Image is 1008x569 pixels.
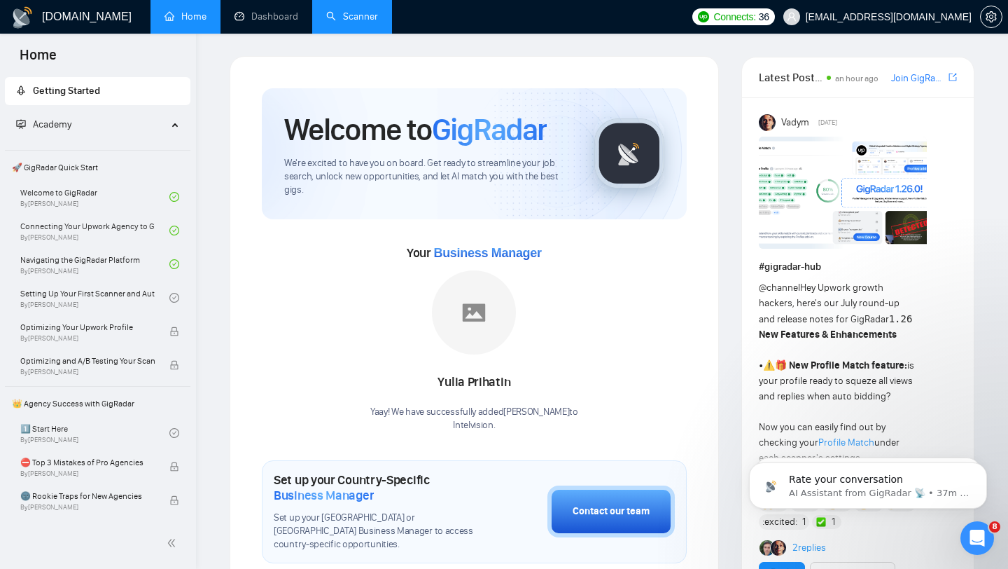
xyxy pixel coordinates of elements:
li: Getting Started [5,77,190,105]
div: Yaay! We have successfully added [PERSON_NAME] to [370,406,578,432]
a: 2replies [792,541,826,555]
button: Contact our team [547,486,675,537]
span: lock [169,360,179,370]
span: By [PERSON_NAME] [20,503,155,512]
span: lock [169,495,179,505]
span: ⚠️ [763,359,775,371]
span: 36 [759,9,769,25]
span: lock [169,462,179,472]
span: [DATE] [818,116,837,129]
span: 🚀 GigRadar Quick Start [6,153,189,181]
iframe: Intercom notifications message [728,433,1008,531]
img: F09AC4U7ATU-image.png [759,137,927,249]
span: GigRadar [432,111,547,149]
span: Home [8,45,68,74]
img: placeholder.png [432,270,516,355]
span: check-circle [169,226,179,235]
span: By [PERSON_NAME] [20,368,155,376]
span: 8 [989,521,1000,533]
h1: Welcome to [284,111,547,149]
span: Getting Started [33,85,100,97]
button: setting [980,6,1002,28]
span: Connects: [713,9,755,25]
span: Set up your [GEOGRAPHIC_DATA] or [GEOGRAPHIC_DATA] Business Manager to access country-specific op... [274,512,477,551]
img: logo [11,6,34,29]
span: By [PERSON_NAME] [20,334,155,343]
span: an hour ago [835,74,878,83]
strong: New Features & Enhancements [759,329,897,341]
a: Welcome to GigRadarBy[PERSON_NAME] [20,181,169,212]
span: ⛔ Top 3 Mistakes of Pro Agencies [20,455,155,469]
img: gigradar-logo.png [594,118,664,188]
a: export [948,71,957,84]
span: By [PERSON_NAME] [20,469,155,478]
span: Optimizing Your Upwork Profile [20,320,155,334]
a: homeHome [164,11,206,22]
a: Join GigRadar Slack Community [891,71,946,86]
span: 👑 Agency Success with GigRadar [6,390,189,418]
div: Yulia Prihatin [370,371,578,395]
div: Contact our team [573,504,650,519]
a: searchScanner [326,11,378,22]
span: @channel [759,282,800,294]
span: Business Manager [274,488,374,503]
span: setting [981,11,1002,22]
span: check-circle [169,428,179,438]
span: Latest Posts from the GigRadar Community [759,69,822,86]
span: Optimizing and A/B Testing Your Scanner for Better Results [20,354,155,368]
span: Your [407,245,542,261]
span: Academy [33,118,71,130]
a: Navigating the GigRadar PlatformBy[PERSON_NAME] [20,249,169,280]
span: 🎁 [775,359,787,371]
span: We're excited to have you on board. Get ready to streamline your job search, unlock new opportuni... [284,157,572,197]
a: dashboardDashboard [234,11,298,22]
p: Intelvision . [370,419,578,432]
iframe: Intercom live chat [960,521,994,555]
a: Setting Up Your First Scanner and Auto-BidderBy[PERSON_NAME] [20,282,169,313]
span: 🌚 Rookie Traps for New Agencies [20,489,155,503]
span: check-circle [169,192,179,202]
h1: Set up your Country-Specific [274,472,477,503]
span: fund-projection-screen [16,119,26,129]
span: rocket [16,85,26,95]
h1: # gigradar-hub [759,259,957,275]
span: Academy [16,118,71,130]
span: export [948,71,957,83]
img: upwork-logo.png [698,11,709,22]
span: double-left [167,536,181,550]
span: check-circle [169,259,179,269]
span: lock [169,327,179,336]
img: Vadym [759,114,776,131]
strong: New Profile Match feature: [789,359,907,371]
a: 1️⃣ Start HereBy[PERSON_NAME] [20,418,169,448]
span: check-circle [169,293,179,303]
code: 1.26 [889,313,913,324]
span: user [787,12,797,22]
span: Business Manager [433,246,541,260]
a: Connecting Your Upwork Agency to GigRadarBy[PERSON_NAME] [20,215,169,246]
span: Vadym [781,115,809,130]
img: Alex B [759,540,775,556]
a: setting [980,11,1002,22]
